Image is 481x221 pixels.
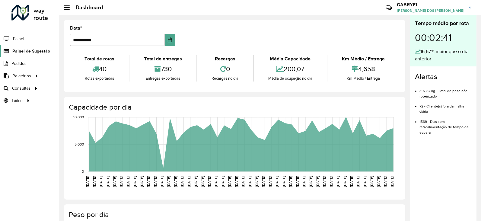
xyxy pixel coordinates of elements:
[255,62,325,75] div: 200,07
[131,55,195,62] div: Total de entregas
[415,48,472,62] div: 16,67% maior que o dia anterior
[370,176,374,187] text: [DATE]
[174,176,177,187] text: [DATE]
[349,176,353,187] text: [DATE]
[92,176,96,187] text: [DATE]
[106,176,110,187] text: [DATE]
[397,8,464,13] span: [PERSON_NAME] DOS [PERSON_NAME]
[131,62,195,75] div: 730
[329,176,333,187] text: [DATE]
[75,142,84,146] text: 5,000
[329,62,398,75] div: 4,658
[214,176,218,187] text: [DATE]
[180,176,184,187] text: [DATE]
[187,176,191,187] text: [DATE]
[329,55,398,62] div: Km Médio / Entrega
[295,176,299,187] text: [DATE]
[363,176,367,187] text: [DATE]
[12,48,50,54] span: Painel de Sugestão
[228,176,231,187] text: [DATE]
[275,176,279,187] text: [DATE]
[419,84,472,99] li: 397,87 kg - Total de peso não roteirizado
[82,169,84,173] text: 0
[316,176,320,187] text: [DATE]
[73,115,84,119] text: 10,000
[199,62,251,75] div: 0
[70,4,103,11] h2: Dashboard
[302,176,306,187] text: [DATE]
[167,176,170,187] text: [DATE]
[113,176,116,187] text: [DATE]
[11,98,23,104] span: Tático
[131,75,195,82] div: Entregas exportadas
[322,176,326,187] text: [DATE]
[383,176,387,187] text: [DATE]
[165,34,175,46] button: Choose Date
[140,176,144,187] text: [DATE]
[329,75,398,82] div: Km Médio / Entrega
[419,114,472,135] li: 1569 - Dias sem retroalimentação de tempo de espera
[153,176,157,187] text: [DATE]
[336,176,340,187] text: [DATE]
[390,176,394,187] text: [DATE]
[255,176,259,187] text: [DATE]
[397,2,464,8] h3: GABRYEL
[72,75,127,82] div: Rotas exportadas
[377,176,381,187] text: [DATE]
[72,62,127,75] div: 40
[382,1,395,14] a: Contato Rápido
[126,176,130,187] text: [DATE]
[72,55,127,62] div: Total de rotas
[241,176,245,187] text: [DATE]
[12,73,31,79] span: Relatórios
[12,85,30,91] span: Consultas
[268,176,272,187] text: [DATE]
[419,99,472,114] li: 72 - Cliente(s) fora da malha viária
[255,55,325,62] div: Média Capacidade
[415,72,472,81] h4: Alertas
[146,176,150,187] text: [DATE]
[262,176,266,187] text: [DATE]
[282,176,286,187] text: [DATE]
[201,176,205,187] text: [DATE]
[343,176,347,187] text: [DATE]
[199,75,251,82] div: Recargas no dia
[248,176,252,187] text: [DATE]
[288,176,292,187] text: [DATE]
[160,176,164,187] text: [DATE]
[415,19,472,27] div: Tempo médio por rota
[70,24,82,32] label: Data
[199,55,251,62] div: Recargas
[133,176,137,187] text: [DATE]
[309,176,313,187] text: [DATE]
[207,176,211,187] text: [DATE]
[69,103,399,112] h4: Capacidade por dia
[85,176,89,187] text: [DATE]
[69,210,399,219] h4: Peso por dia
[415,27,472,48] div: 00:02:41
[234,176,238,187] text: [DATE]
[13,36,24,42] span: Painel
[255,75,325,82] div: Média de ocupação no dia
[194,176,198,187] text: [DATE]
[11,60,27,67] span: Pedidos
[356,176,360,187] text: [DATE]
[221,176,225,187] text: [DATE]
[119,176,123,187] text: [DATE]
[99,176,103,187] text: [DATE]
